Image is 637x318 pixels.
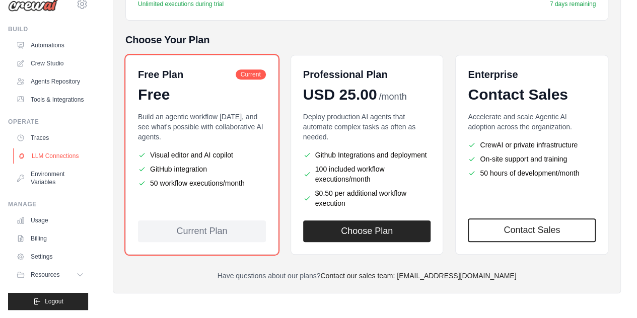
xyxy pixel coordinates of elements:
[12,73,88,90] a: Agents Repository
[8,25,88,33] div: Build
[468,86,596,104] div: Contact Sales
[468,168,596,178] li: 50 hours of development/month
[138,178,266,188] li: 50 workflow executions/month
[45,297,63,305] span: Logout
[8,293,88,310] button: Logout
[138,86,266,104] div: Free
[138,164,266,174] li: GitHub integration
[12,130,88,146] a: Traces
[12,166,88,190] a: Environment Variables
[468,140,596,150] li: CrewAI or private infrastructure
[303,150,431,160] li: Github Integrations and deployment
[12,37,88,53] a: Automations
[303,67,388,82] h6: Professional Plan
[12,267,88,283] button: Resources
[303,164,431,184] li: 100 included workflow executions/month
[8,118,88,126] div: Operate
[12,55,88,71] a: Crew Studio
[8,200,88,208] div: Manage
[468,67,596,82] h6: Enterprise
[138,112,266,142] p: Build an agentic workflow [DATE], and see what's possible with collaborative AI agents.
[379,90,406,104] span: /month
[12,92,88,108] a: Tools & Integrations
[468,154,596,164] li: On-site support and training
[125,271,608,281] p: Have questions about our plans?
[468,218,596,242] a: Contact Sales
[12,230,88,247] a: Billing
[31,271,59,279] span: Resources
[125,33,608,47] h5: Choose Your Plan
[13,148,89,164] a: LLM Connections
[12,212,88,228] a: Usage
[138,150,266,160] li: Visual editor and AI copilot
[12,249,88,265] a: Settings
[303,188,431,208] li: $0.50 per additional workflow execution
[468,112,596,132] p: Accelerate and scale Agentic AI adoption across the organization.
[138,220,266,242] div: Current Plan
[303,86,377,104] span: USD 25.00
[138,67,183,82] h6: Free Plan
[320,272,516,280] a: Contact our sales team: [EMAIL_ADDRESS][DOMAIN_NAME]
[303,220,431,242] button: Choose Plan
[303,112,431,142] p: Deploy production AI agents that automate complex tasks as often as needed.
[236,69,266,79] span: Current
